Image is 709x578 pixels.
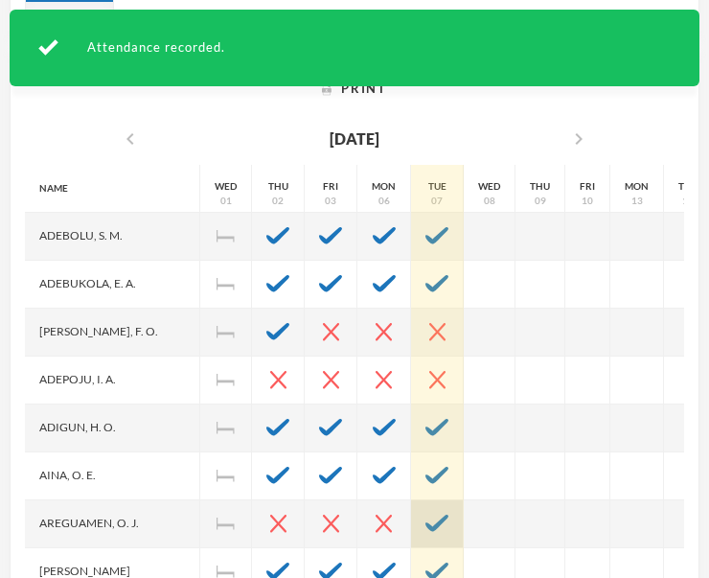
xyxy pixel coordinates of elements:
div: 09 [535,194,546,208]
div: 08 [484,194,495,208]
div: Independence Day [200,309,252,357]
div: [DATE] [330,127,379,150]
div: 02 [272,194,284,208]
div: Adebolu, S. M. [25,213,200,261]
div: Attendance recorded. [10,10,699,86]
div: Mon [625,179,649,194]
div: Independence Day [200,452,252,500]
div: Independence Day [200,261,252,309]
div: Adepoju, I. A. [25,357,200,405]
div: 10 [582,194,593,208]
div: Thu [530,179,550,194]
div: Name [25,165,200,213]
div: 03 [325,194,336,208]
div: [PERSON_NAME], F. O. [25,309,200,357]
div: Tue [678,179,697,194]
div: Adebukola, E. A. [25,261,200,309]
div: Tue [428,179,446,194]
div: Areguamen, O. J. [25,500,200,548]
div: 13 [631,194,643,208]
div: Independence Day [200,405,252,452]
i: chevron_left [119,127,142,150]
div: 14 [682,194,694,208]
div: Mon [372,179,396,194]
div: Wed [478,179,500,194]
div: 07 [431,194,443,208]
div: 01 [220,194,232,208]
div: Thu [268,179,288,194]
div: Wed [215,179,237,194]
span: Print [341,81,387,96]
div: 06 [378,194,390,208]
div: Independence Day [200,213,252,261]
div: Independence Day [200,500,252,548]
div: Fri [580,179,595,194]
div: Adigun, H. O. [25,405,200,452]
div: Aina, O. E. [25,452,200,500]
div: Fri [323,179,338,194]
i: chevron_right [567,127,590,150]
div: Independence Day [200,357,252,405]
